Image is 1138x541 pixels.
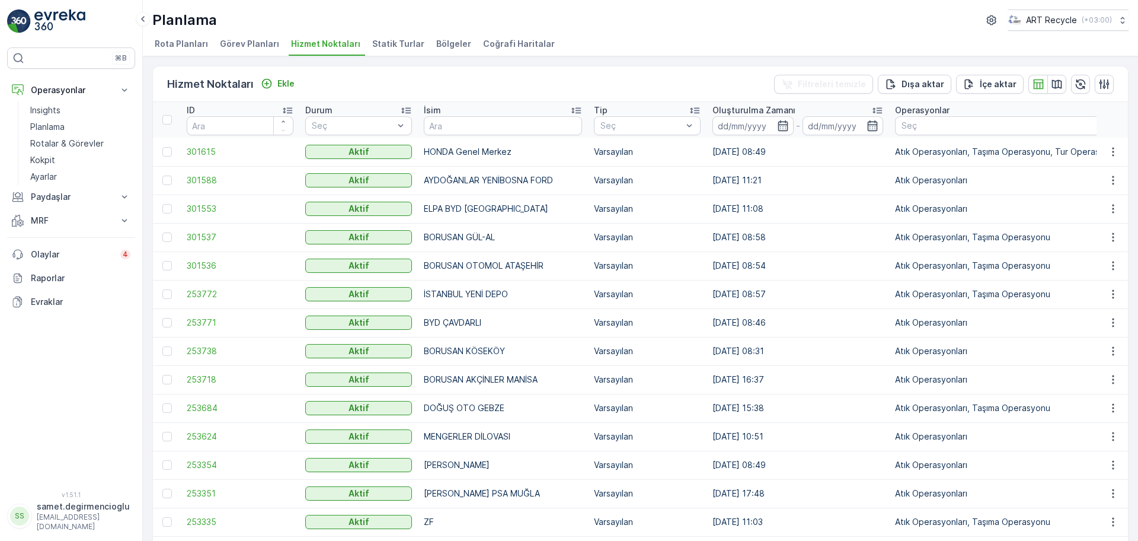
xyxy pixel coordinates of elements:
[707,166,889,195] td: [DATE] 11:21
[25,135,135,152] a: Rotalar & Görevler
[305,287,412,301] button: Aktif
[349,146,369,158] p: Aktif
[594,104,608,116] p: Tip
[594,231,701,243] p: Varsayılan
[30,104,60,116] p: Insights
[305,344,412,358] button: Aktif
[7,78,135,102] button: Operasyonlar
[895,459,1126,471] p: Atık Operasyonları
[10,507,29,526] div: SS
[187,288,293,300] span: 253772
[424,488,582,499] p: [PERSON_NAME] PSA MUĞLA
[162,204,172,214] div: Toggle Row Selected
[187,174,293,186] span: 301588
[7,491,135,498] span: v 1.51.1
[895,174,1126,186] p: Atık Operasyonları
[424,516,582,528] p: ZF
[187,516,293,528] a: 253335
[707,280,889,308] td: [DATE] 08:57
[707,508,889,536] td: [DATE] 11:03
[895,374,1126,386] p: Atık Operasyonları
[349,488,369,499] p: Aktif
[424,288,582,300] p: İSTANBUL YENİ DEPO
[803,116,884,135] input: dd/mm/yyyy
[1026,14,1077,26] p: ART Recycle
[349,317,369,329] p: Aktif
[707,308,889,337] td: [DATE] 08:46
[305,429,412,444] button: Aktif
[187,260,293,272] a: 301536
[305,202,412,216] button: Aktif
[31,191,111,203] p: Paydaşlar
[162,346,172,356] div: Toggle Row Selected
[162,489,172,498] div: Toggle Row Selected
[594,488,701,499] p: Varsayılan
[424,146,582,158] p: HONDA Genel Merkez
[895,231,1126,243] p: Atık Operasyonları, Taşıma Operasyonu
[594,402,701,414] p: Varsayılan
[895,203,1126,215] p: Atık Operasyonları
[187,345,293,357] a: 253738
[7,501,135,532] button: SSsamet.degirmencioglu[EMAIL_ADDRESS][DOMAIN_NAME]
[895,516,1126,528] p: Atık Operasyonları, Taşıma Operasyonu
[712,104,795,116] p: Oluşturulma Zamanı
[483,38,555,50] span: Coğrafi Haritalar
[594,203,701,215] p: Varsayılan
[7,290,135,314] a: Evraklar
[424,174,582,186] p: AYDOĞANLAR YENİBOSNA FORD
[312,120,394,132] p: Seç
[895,104,950,116] p: Operasyonlar
[305,316,412,330] button: Aktif
[187,231,293,243] span: 301537
[34,9,85,33] img: logo_light-DOdMpM7g.png
[594,260,701,272] p: Varsayılan
[187,104,195,116] p: ID
[1082,15,1112,25] p: ( +03:00 )
[1008,14,1021,27] img: image_23.png
[424,374,582,386] p: BORUSAN AKÇİNLER MANİSA
[424,260,582,272] p: BORUSAN OTOMOL ATAŞEHİR
[594,288,701,300] p: Varsayılan
[895,402,1126,414] p: Atık Operasyonları, Taşıma Operasyonu
[349,402,369,414] p: Aktif
[798,78,866,90] p: Filtreleri temizle
[187,374,293,386] a: 253718
[980,78,1016,90] p: İçe aktar
[187,459,293,471] a: 253354
[424,104,441,116] p: İsim
[349,431,369,443] p: Aktif
[305,104,333,116] p: Durum
[31,215,111,227] p: MRF
[707,223,889,252] td: [DATE] 08:58
[162,261,172,270] div: Toggle Row Selected
[895,260,1126,272] p: Atık Operasyonları, Taşıma Operasyonu
[424,203,582,215] p: ELPA BYD [GEOGRAPHIC_DATA]
[424,402,582,414] p: DOĞUŞ OTO GEBZE
[305,458,412,472] button: Aktif
[256,77,299,91] button: Ekle
[349,459,369,471] p: Aktif
[187,431,293,443] a: 253624
[162,403,172,413] div: Toggle Row Selected
[878,75,951,94] button: Dışa aktar
[31,272,130,284] p: Raporlar
[37,501,130,513] p: samet.degirmencioglu
[277,78,295,90] p: Ekle
[707,479,889,508] td: [DATE] 17:48
[187,317,293,329] a: 253771
[162,289,172,299] div: Toggle Row Selected
[162,375,172,384] div: Toggle Row Selected
[167,76,254,93] p: Hizmet Noktaları
[349,345,369,357] p: Aktif
[707,422,889,451] td: [DATE] 10:51
[187,203,293,215] a: 301553
[305,486,412,501] button: Aktif
[895,488,1126,499] p: Atık Operasyonları
[895,146,1126,158] p: Atık Operasyonları, Taşıma Operasyonu, Tur Operasyonları
[31,249,113,260] p: Olaylar
[162,233,172,242] div: Toggle Row Selected
[30,121,65,133] p: Planlama
[305,173,412,187] button: Aktif
[31,84,111,96] p: Operasyonlar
